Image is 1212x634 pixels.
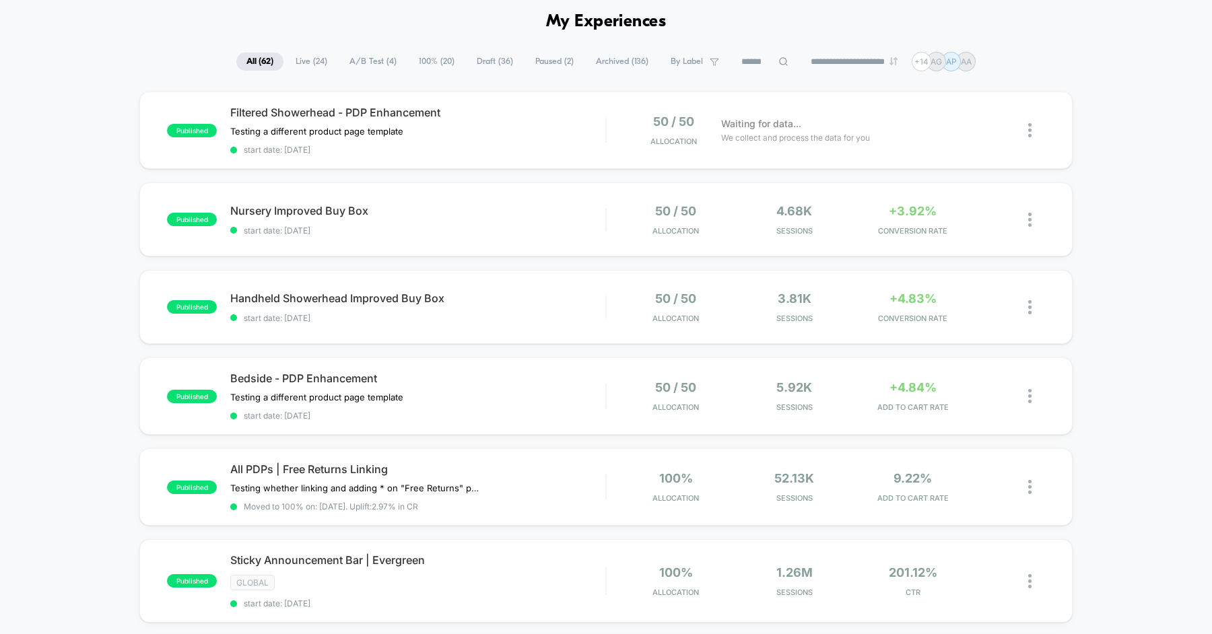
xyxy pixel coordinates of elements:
[739,402,850,412] span: Sessions
[652,314,699,323] span: Allocation
[652,588,699,597] span: Allocation
[167,574,217,588] span: published
[912,52,931,71] div: + 14
[739,226,850,236] span: Sessions
[721,131,870,144] span: We collect and process the data for you
[721,116,801,131] span: Waiting for data...
[857,588,969,597] span: CTR
[230,145,605,155] span: start date: [DATE]
[739,588,850,597] span: Sessions
[650,137,697,146] span: Allocation
[546,12,667,32] h1: My Experiences
[655,380,696,394] span: 50 / 50
[894,471,932,485] span: 9.22%
[167,390,217,403] span: published
[652,226,699,236] span: Allocation
[230,225,605,236] span: start date: [DATE]
[230,291,605,305] span: Handheld Showerhead Improved Buy Box
[409,52,465,71] span: 100% ( 20 )
[167,300,217,314] span: published
[230,462,605,476] span: All PDPs | Free Returns Linking
[739,314,850,323] span: Sessions
[1028,480,1032,494] img: close
[857,226,969,236] span: CONVERSION RATE
[652,493,699,503] span: Allocation
[236,52,283,71] span: All ( 62 )
[739,493,850,503] span: Sessions
[776,204,812,218] span: 4.68k
[776,380,812,394] span: 5.92k
[774,471,814,485] span: 52.13k
[167,213,217,226] span: published
[167,481,217,494] span: published
[946,57,957,67] p: AP
[659,471,693,485] span: 100%
[467,52,523,71] span: Draft ( 36 )
[1028,300,1032,314] img: close
[652,402,699,412] span: Allocation
[285,52,337,71] span: Live ( 24 )
[931,57,942,67] p: AG
[1028,574,1032,588] img: close
[653,114,694,129] span: 50 / 50
[1028,123,1032,137] img: close
[230,553,605,567] span: Sticky Announcement Bar | Evergreen
[167,124,217,137] span: published
[671,57,703,67] span: By Label
[230,106,605,119] span: Filtered Showerhead - PDP Enhancement
[230,598,605,608] span: start date: [DATE]
[525,52,584,71] span: Paused ( 2 )
[1028,389,1032,403] img: close
[655,291,696,306] span: 50 / 50
[857,493,969,503] span: ADD TO CART RATE
[230,575,275,590] span: GLOBAL
[230,483,480,493] span: Testing whether linking and adding * on "Free Returns" plays a role in ATC Rate & CVR
[857,314,969,323] span: CONVERSION RATE
[230,126,403,137] span: Testing a different product page template
[659,565,693,579] span: 100%
[889,291,937,306] span: +4.83%
[857,402,969,412] span: ADD TO CART RATE
[586,52,659,71] span: Archived ( 136 )
[1028,213,1032,227] img: close
[244,501,418,512] span: Moved to 100% on: [DATE] . Uplift: 2.97% in CR
[230,411,605,421] span: start date: [DATE]
[230,313,605,323] span: start date: [DATE]
[655,204,696,218] span: 50 / 50
[889,565,937,579] span: 201.12%
[889,380,937,394] span: +4.84%
[339,52,407,71] span: A/B Test ( 4 )
[889,204,937,218] span: +3.92%
[230,204,605,217] span: Nursery Improved Buy Box
[230,372,605,385] span: Bedside - PDP Enhancement
[889,57,898,65] img: end
[961,57,972,67] p: AA
[776,565,813,579] span: 1.26M
[230,392,403,402] span: Testing a different product page template
[778,291,811,306] span: 3.81k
